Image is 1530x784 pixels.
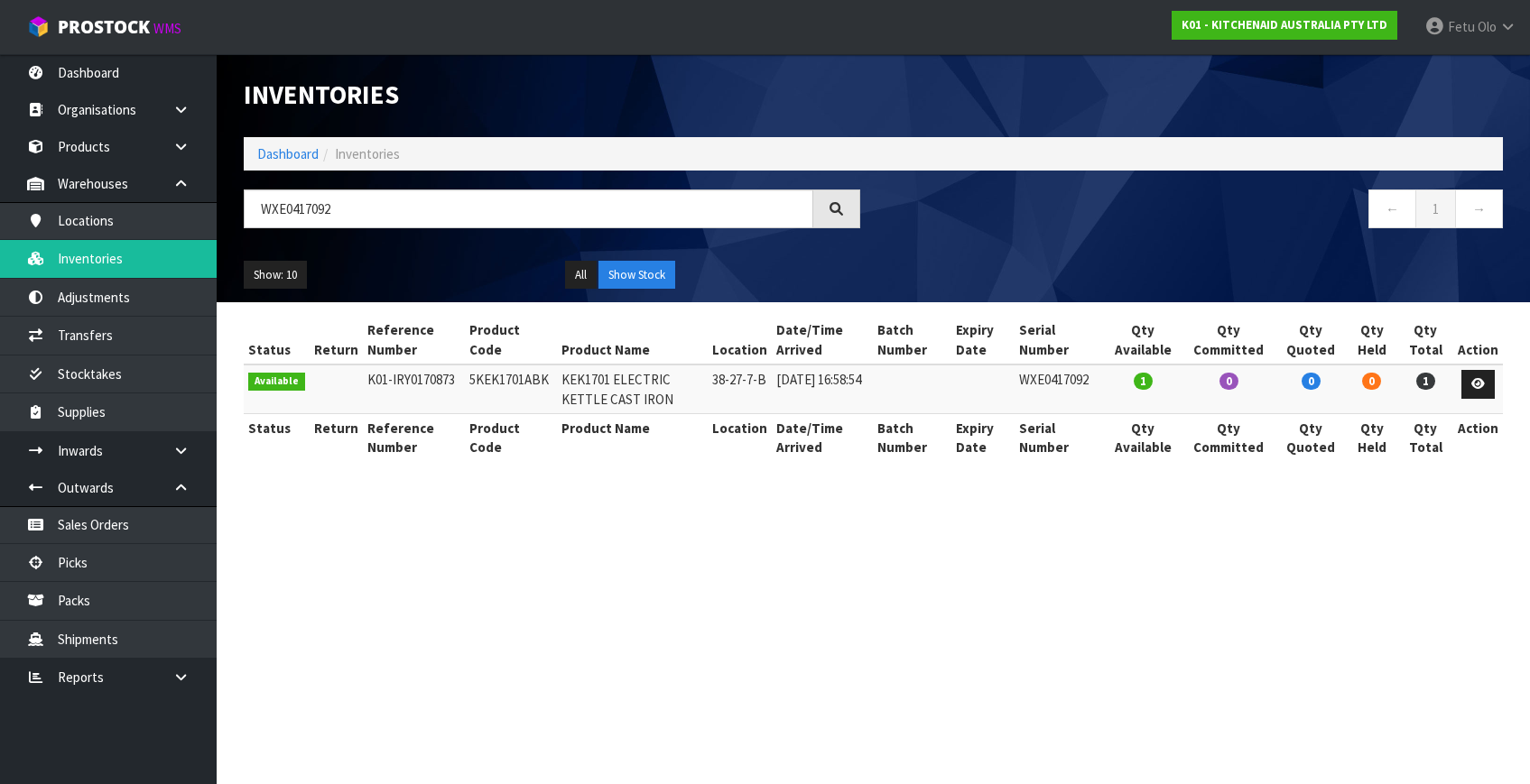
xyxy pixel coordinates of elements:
[1219,373,1238,390] span: 0
[1015,413,1103,461] th: Serial Number
[244,81,860,110] h1: Inventories
[1368,189,1416,228] a: ←
[557,413,709,461] th: Product Name
[1275,413,1347,461] th: Qty Quoted
[598,261,675,290] button: Show Stock
[465,413,557,461] th: Product Code
[1453,316,1503,364] th: Action
[465,364,557,413] td: 5KEK1701ABK
[1275,316,1347,364] th: Qty Quoted
[1103,413,1182,461] th: Qty Available
[557,364,709,413] td: KEK1701 ELECTRIC KETTLE CAST IRON
[565,261,597,290] button: All
[335,145,400,162] span: Inventories
[873,413,951,461] th: Batch Number
[1397,413,1453,461] th: Qty Total
[951,413,1015,461] th: Expiry Date
[310,413,363,461] th: Return
[27,15,50,38] img: cube-alt.png
[363,316,466,364] th: Reference Number
[708,413,772,461] th: Location
[1397,316,1453,364] th: Qty Total
[1416,373,1435,390] span: 1
[1015,316,1103,364] th: Serial Number
[1478,18,1497,35] span: Olo
[708,364,772,413] td: 38-27-7-B
[1015,364,1103,413] td: WXE0417092
[1455,189,1503,228] a: →
[873,316,951,364] th: Batch Number
[1415,189,1456,228] a: 1
[363,413,466,461] th: Reference Number
[1103,316,1182,364] th: Qty Available
[1346,316,1397,364] th: Qty Held
[153,20,181,37] small: WMS
[1362,373,1381,390] span: 0
[1182,316,1275,364] th: Qty Committed
[951,316,1015,364] th: Expiry Date
[1172,11,1397,40] a: K01 - KITCHENAID AUSTRALIA PTY LTD
[887,189,1504,234] nav: Page navigation
[772,364,872,413] td: [DATE] 16:58:54
[465,316,557,364] th: Product Code
[1346,413,1397,461] th: Qty Held
[1448,18,1475,35] span: Fetu
[1182,413,1275,461] th: Qty Committed
[248,373,305,391] span: Available
[772,413,872,461] th: Date/Time Arrived
[772,316,872,364] th: Date/Time Arrived
[557,316,709,364] th: Product Name
[310,316,363,364] th: Return
[244,261,307,290] button: Show: 10
[257,145,319,162] a: Dashboard
[58,15,150,39] span: ProStock
[244,189,813,228] input: Search inventories
[244,413,310,461] th: Status
[1134,373,1153,390] span: 1
[1453,413,1503,461] th: Action
[1302,373,1321,390] span: 0
[708,316,772,364] th: Location
[244,316,310,364] th: Status
[363,364,466,413] td: K01-IRY0170873
[1182,17,1387,32] strong: K01 - KITCHENAID AUSTRALIA PTY LTD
